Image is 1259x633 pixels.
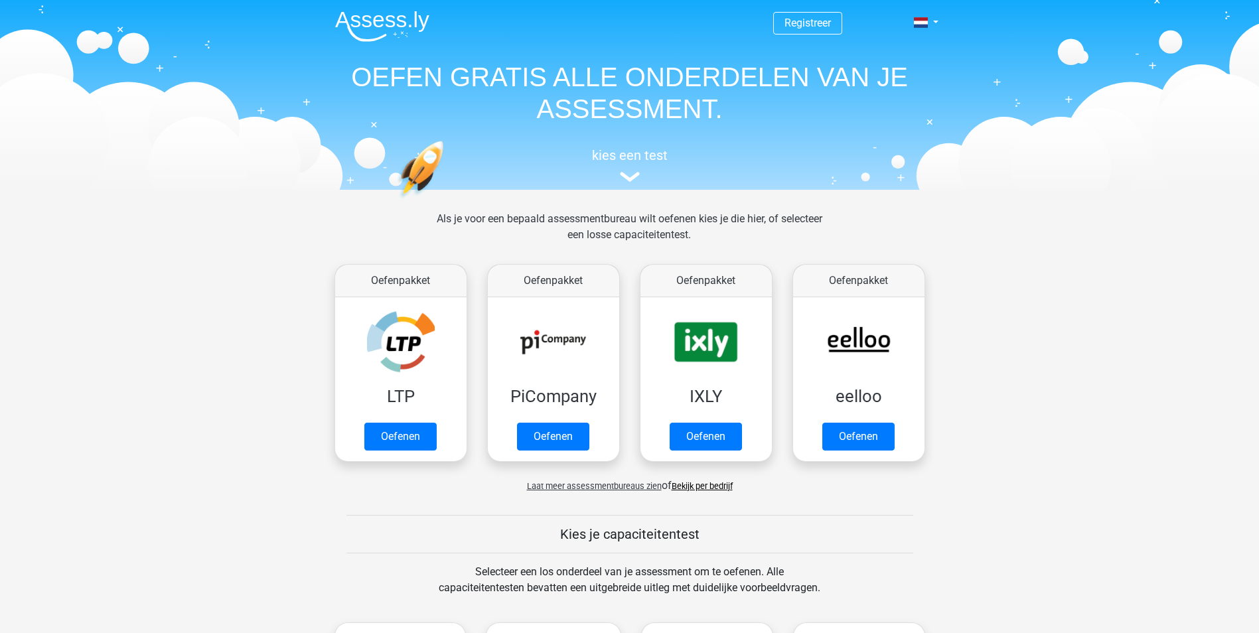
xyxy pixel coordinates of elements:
[670,423,742,451] a: Oefenen
[672,481,733,491] a: Bekijk per bedrijf
[335,11,429,42] img: Assessly
[346,526,913,542] h5: Kies je capaciteitentest
[426,211,833,259] div: Als je voor een bepaald assessmentbureau wilt oefenen kies je die hier, of selecteer een losse ca...
[325,147,935,182] a: kies een test
[620,172,640,182] img: assessment
[325,147,935,163] h5: kies een test
[398,141,495,261] img: oefenen
[822,423,895,451] a: Oefenen
[325,467,935,494] div: of
[517,423,589,451] a: Oefenen
[325,61,935,125] h1: OEFEN GRATIS ALLE ONDERDELEN VAN JE ASSESSMENT.
[364,423,437,451] a: Oefenen
[527,481,662,491] span: Laat meer assessmentbureaus zien
[784,17,831,29] a: Registreer
[426,564,833,612] div: Selecteer een los onderdeel van je assessment om te oefenen. Alle capaciteitentesten bevatten een...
